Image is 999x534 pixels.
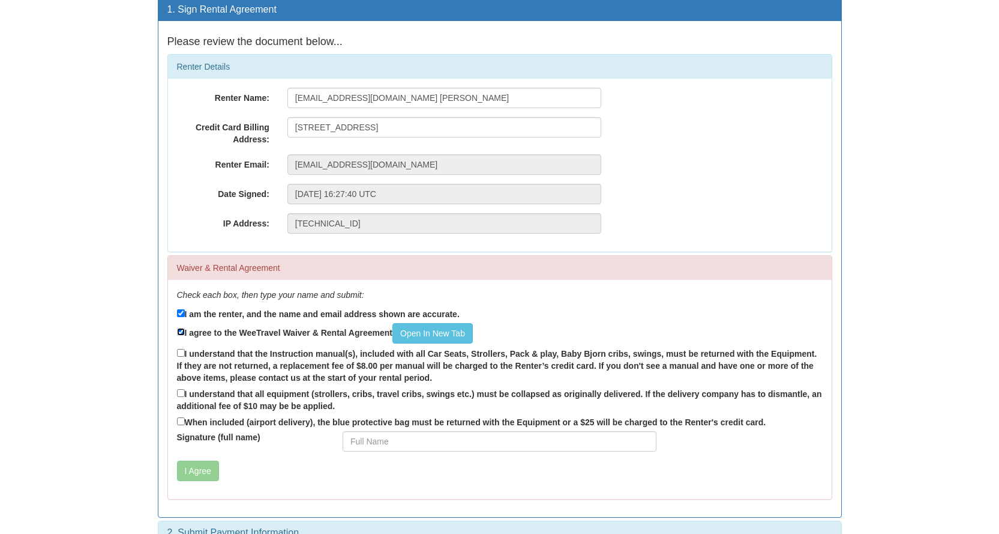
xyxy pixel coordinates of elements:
[168,154,278,171] label: Renter Email:
[177,387,823,412] label: I understand that all equipment (strollers, cribs, travel cribs, swings etc.) must be collapsed a...
[168,88,278,104] label: Renter Name:
[167,4,832,15] h3: 1. Sign Rental Agreement
[168,117,278,145] label: Credit Card Billing Address:
[177,415,766,428] label: When included (airport delivery), the blue protective bag must be returned with the Equipment or ...
[177,349,185,357] input: I understand that the Instruction manual(s), included with all Car Seats, Strollers, Pack & play,...
[177,290,364,300] em: Check each box, then type your name and submit:
[392,323,473,344] a: Open In New Tab
[177,307,460,320] label: I am the renter, and the name and email address shown are accurate.
[168,213,278,229] label: IP Address:
[177,417,185,425] input: When included (airport delivery), the blue protective bag must be returned with the Equipment or ...
[177,309,185,317] input: I am the renter, and the name and email address shown are accurate.
[177,328,185,336] input: I agree to the WeeTravel Waiver & Rental AgreementOpen In New Tab
[168,55,832,79] div: Renter Details
[343,431,656,452] input: Full Name
[168,256,832,280] div: Waiver & Rental Agreement
[177,323,473,344] label: I agree to the WeeTravel Waiver & Rental Agreement
[177,347,823,384] label: I understand that the Instruction manual(s), included with all Car Seats, Strollers, Pack & play,...
[177,461,219,481] button: I Agree
[168,431,334,443] label: Signature (full name)
[177,389,185,397] input: I understand that all equipment (strollers, cribs, travel cribs, swings etc.) must be collapsed a...
[167,36,832,48] h4: Please review the document below...
[168,184,278,200] label: Date Signed:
